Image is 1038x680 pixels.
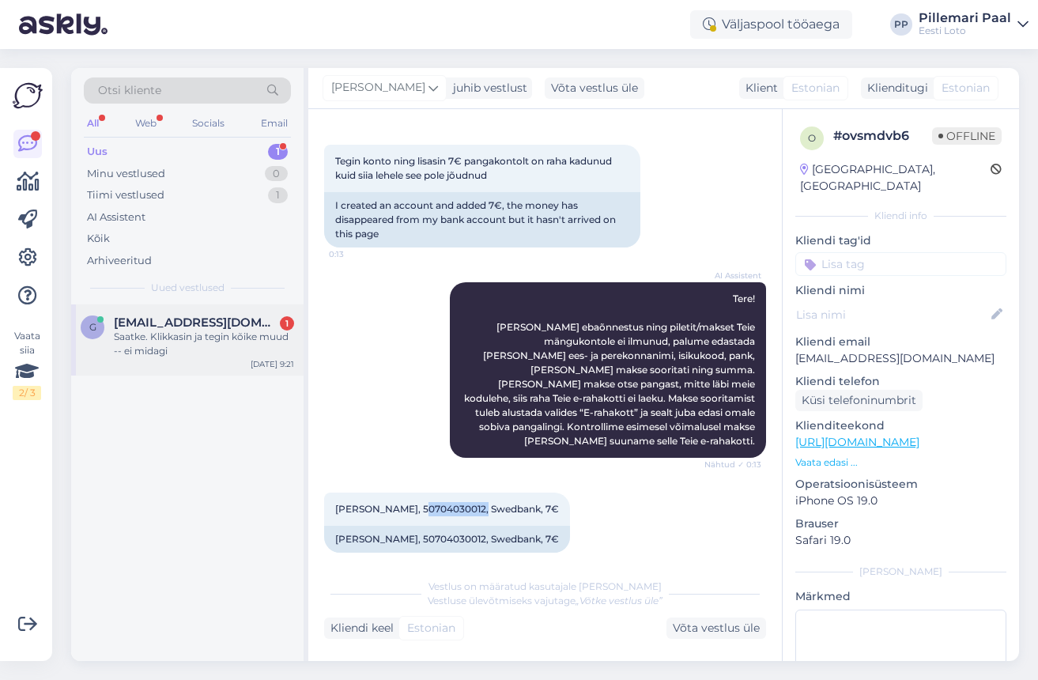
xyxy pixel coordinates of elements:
[151,281,225,295] span: Uued vestlused
[796,306,988,323] input: Lisa nimi
[87,210,145,225] div: AI Assistent
[666,618,766,639] div: Võta vestlus üle
[87,187,164,203] div: Tiimi vestlused
[795,390,923,411] div: Küsi telefoninumbrit
[335,155,614,181] span: Tegin konto ning lisasin 7€ pangakontolt on raha kadunud kuid siia lehele see pole jõudnud
[795,476,1006,493] p: Operatsioonisüsteem
[331,79,425,96] span: [PERSON_NAME]
[795,588,1006,605] p: Märkmed
[795,334,1006,350] p: Kliendi email
[87,231,110,247] div: Kõik
[690,10,852,39] div: Väljaspool tööaega
[861,80,928,96] div: Klienditugi
[890,13,912,36] div: PP
[795,532,1006,549] p: Safari 19.0
[795,209,1006,223] div: Kliendi info
[576,595,662,606] i: „Võtke vestlus üle”
[795,282,1006,299] p: Kliendi nimi
[795,435,919,449] a: [URL][DOMAIN_NAME]
[87,166,165,182] div: Minu vestlused
[189,113,228,134] div: Socials
[324,192,640,247] div: I created an account and added 7€, the money has disappeared from my bank account but it hasn't a...
[268,187,288,203] div: 1
[87,144,108,160] div: Uus
[447,80,527,96] div: juhib vestlust
[87,253,152,269] div: Arhiveeritud
[258,113,291,134] div: Email
[84,113,102,134] div: All
[795,252,1006,276] input: Lisa tag
[800,161,991,195] div: [GEOGRAPHIC_DATA], [GEOGRAPHIC_DATA]
[428,595,662,606] span: Vestluse ülevõtmiseks vajutage
[942,80,990,96] span: Estonian
[795,350,1006,367] p: [EMAIL_ADDRESS][DOMAIN_NAME]
[13,386,41,400] div: 2 / 3
[795,232,1006,249] p: Kliendi tag'id
[791,80,840,96] span: Estonian
[280,316,294,331] div: 1
[324,526,570,553] div: [PERSON_NAME], 50704030012, Swedbank, 7€
[89,321,96,333] span: g
[545,77,644,99] div: Võta vestlus üle
[833,127,932,145] div: # ovsmdvb6
[132,113,160,134] div: Web
[251,358,294,370] div: [DATE] 9:21
[919,12,1029,37] a: Pillemari PaalEesti Loto
[795,417,1006,434] p: Klienditeekond
[324,620,394,637] div: Kliendi keel
[13,81,43,111] img: Askly Logo
[795,565,1006,579] div: [PERSON_NAME]
[795,455,1006,470] p: Vaata edasi ...
[795,516,1006,532] p: Brauser
[114,330,294,358] div: Saatke. Klikkasin ja tegin kõike muud -- ei midagi
[98,82,161,99] span: Otsi kliente
[335,503,559,515] span: [PERSON_NAME], 50704030012, Swedbank, 7€
[464,293,757,447] span: Tere! [PERSON_NAME] ebaõnnestus ning piletit/makset Teie mängukontole ei ilmunud, palume edastada...
[932,127,1002,145] span: Offline
[808,132,816,144] span: o
[739,80,778,96] div: Klient
[428,580,662,592] span: Vestlus on määratud kasutajale [PERSON_NAME]
[702,459,761,470] span: Nähtud ✓ 0:13
[919,25,1011,37] div: Eesti Loto
[407,620,455,637] span: Estonian
[329,248,388,260] span: 0:13
[13,329,41,400] div: Vaata siia
[795,493,1006,509] p: iPhone OS 19.0
[702,270,761,281] span: AI Assistent
[919,12,1011,25] div: Pillemari Paal
[795,373,1006,390] p: Kliendi telefon
[268,144,288,160] div: 1
[329,553,388,565] span: 0:22
[114,315,278,330] span: g.kirsimaa@gmail.com
[265,166,288,182] div: 0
